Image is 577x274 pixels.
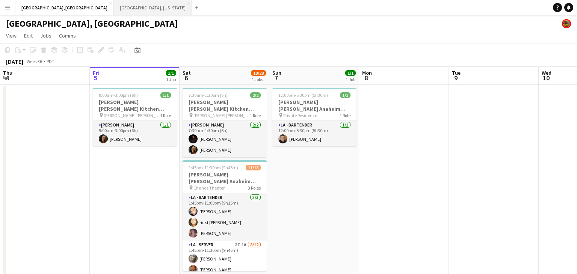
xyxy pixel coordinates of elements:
h3: [PERSON_NAME] [PERSON_NAME] Kitchen [DATE] [183,99,267,112]
span: 12:00pm-5:30pm (5h30m) [278,92,328,98]
span: Week 36 [25,59,44,64]
span: 1/1 [160,92,171,98]
span: 1/1 [166,70,176,76]
span: Edit [24,32,33,39]
span: 4 [2,74,12,82]
span: 8 [361,74,372,82]
app-card-role: LA - Bartender1/112:00pm-5:30pm (5h30m)[PERSON_NAME] [272,121,356,146]
app-card-role: [PERSON_NAME]2/27:30am-1:30pm (6h)[PERSON_NAME][PERSON_NAME] [183,121,267,157]
app-card-role: [PERSON_NAME]1/19:00am-3:00pm (6h)[PERSON_NAME] [93,121,177,146]
h3: [PERSON_NAME] [PERSON_NAME] Anaheim [DATE] [183,171,267,185]
span: Thu [3,69,12,76]
span: [PERSON_NAME] [PERSON_NAME] Catering [104,113,160,118]
span: Sat [183,69,191,76]
span: 1:45pm-11:30pm (9h45m) [189,165,238,170]
span: 7:30am-1:30pm (6h) [189,92,228,98]
span: 11/18 [246,165,261,170]
div: 1 Job [346,77,355,82]
app-job-card: 12:00pm-5:30pm (5h30m)1/1[PERSON_NAME] [PERSON_NAME] Anaheim [DATE] Private Residence1 RoleLA - B... [272,88,356,146]
app-card-role: LA - Bartender3/31:45pm-11:00pm (9h15m)[PERSON_NAME]ric st [PERSON_NAME][PERSON_NAME] [183,193,267,241]
span: 9 [451,74,461,82]
span: 18/28 [251,70,266,76]
span: 9:00am-3:00pm (6h) [99,92,138,98]
div: [DATE] [6,58,23,65]
span: 1 Role [340,113,350,118]
span: Jobs [40,32,51,39]
span: 5 [92,74,100,82]
button: [GEOGRAPHIC_DATA], [US_STATE] [114,0,192,15]
span: 7 [271,74,281,82]
h1: [GEOGRAPHIC_DATA], [GEOGRAPHIC_DATA] [6,18,178,29]
app-job-card: 7:30am-1:30pm (6h)2/2[PERSON_NAME] [PERSON_NAME] Kitchen [DATE] [PERSON_NAME] [PERSON_NAME] Cater... [183,88,267,157]
a: Edit [21,31,36,41]
span: Sun [272,69,281,76]
app-user-avatar: Rollin Hero [562,19,571,28]
div: PDT [47,59,54,64]
span: Tue [452,69,461,76]
div: 1 Job [166,77,176,82]
div: 4 Jobs [251,77,266,82]
app-job-card: 9:00am-3:00pm (6h)1/1[PERSON_NAME] [PERSON_NAME] Kitchen [DATE] [PERSON_NAME] [PERSON_NAME] Cater... [93,88,177,146]
span: Chance Theater [193,185,225,191]
h3: [PERSON_NAME] [PERSON_NAME] Anaheim [DATE] [272,99,356,112]
span: Comms [59,32,76,39]
span: Wed [542,69,551,76]
span: 10 [541,74,551,82]
span: 1 Role [250,113,261,118]
span: Mon [362,69,372,76]
span: 2/2 [250,92,261,98]
span: Fri [93,69,100,76]
app-job-card: 1:45pm-11:30pm (9h45m)11/18[PERSON_NAME] [PERSON_NAME] Anaheim [DATE] Chance Theater3 RolesLA - B... [183,160,267,271]
span: [PERSON_NAME] [PERSON_NAME] Catering [193,113,250,118]
h3: [PERSON_NAME] [PERSON_NAME] Kitchen [DATE] [93,99,177,112]
span: 1 Role [160,113,171,118]
a: View [3,31,20,41]
span: 1/1 [340,92,350,98]
span: Private Residence [283,113,317,118]
button: [GEOGRAPHIC_DATA], [GEOGRAPHIC_DATA] [15,0,114,15]
span: 1/1 [345,70,356,76]
span: View [6,32,17,39]
a: Jobs [37,31,54,41]
a: Comms [56,31,79,41]
span: 3 Roles [248,185,261,191]
span: 6 [181,74,191,82]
